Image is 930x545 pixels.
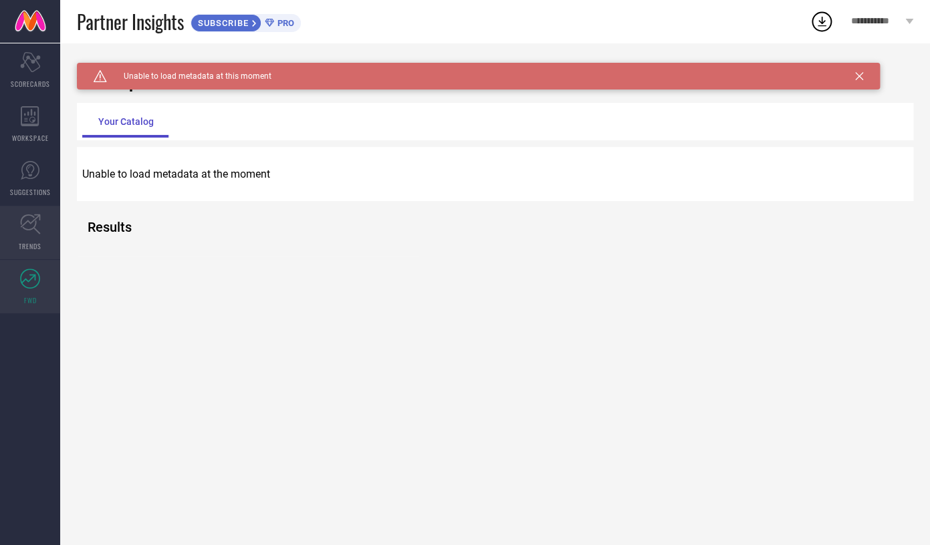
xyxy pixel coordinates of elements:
[82,106,170,138] div: Your Catalog
[191,11,301,32] a: SUBSCRIBEPRO
[10,187,51,197] span: SUGGESTIONS
[107,71,271,81] span: Unable to load metadata at this moment
[24,295,37,305] span: FWD
[12,133,49,143] span: WORKSPACE
[88,219,111,235] h2: Results
[274,18,294,28] span: PRO
[810,9,834,33] div: Open download list
[82,168,908,180] p: Unable to load metadata at the moment
[77,8,184,35] span: Partner Insights
[11,79,50,89] span: SCORECARDS
[191,18,252,28] span: SUBSCRIBE
[19,241,41,251] span: TRENDS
